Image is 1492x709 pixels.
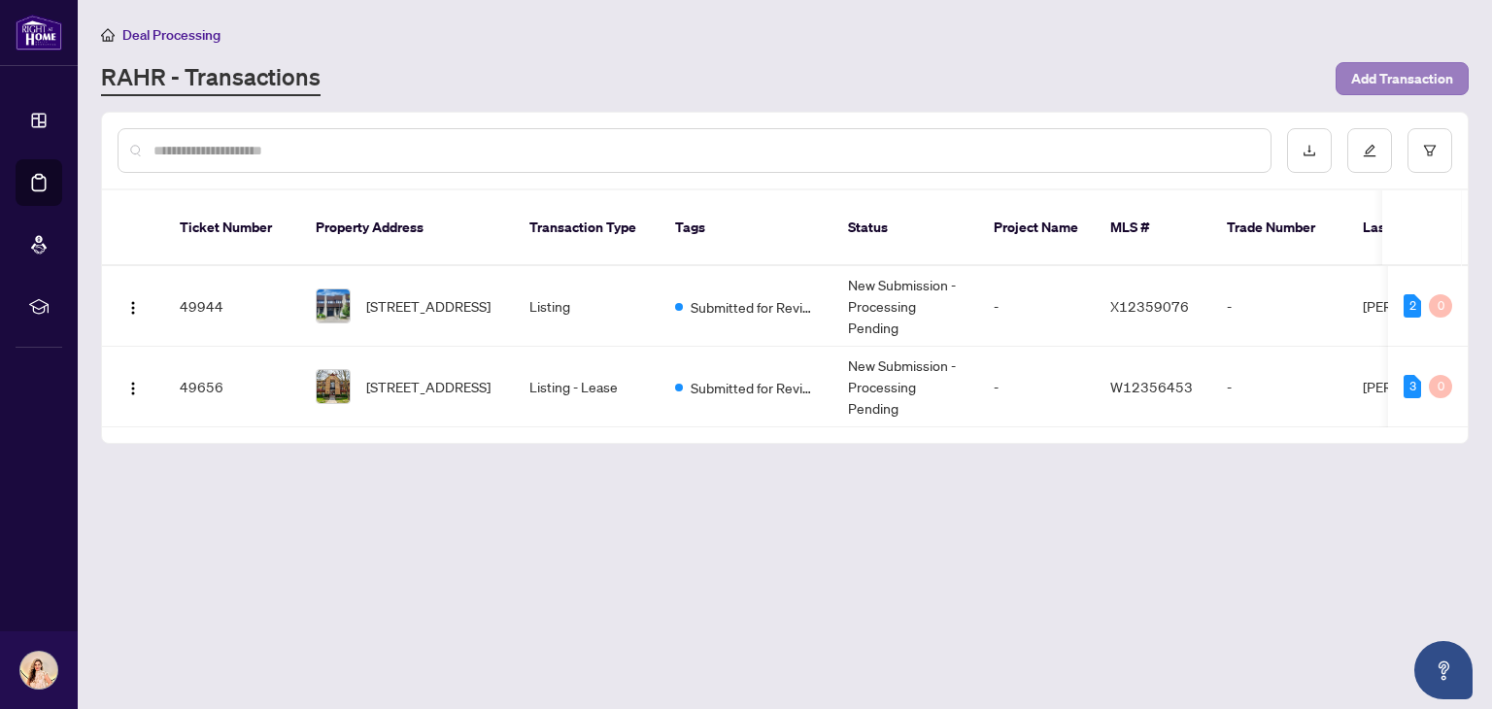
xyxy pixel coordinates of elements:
[366,295,491,317] span: [STREET_ADDRESS]
[1404,294,1421,318] div: 2
[1110,297,1189,315] span: X12359076
[1303,144,1316,157] span: download
[1429,375,1452,398] div: 0
[366,376,491,397] span: [STREET_ADDRESS]
[164,266,300,347] td: 49944
[1404,375,1421,398] div: 3
[164,347,300,427] td: 49656
[101,61,321,96] a: RAHR - Transactions
[118,371,149,402] button: Logo
[978,347,1095,427] td: -
[691,296,817,318] span: Submitted for Review
[1351,63,1453,94] span: Add Transaction
[1110,378,1193,395] span: W12356453
[1429,294,1452,318] div: 0
[1407,128,1452,173] button: filter
[164,190,300,266] th: Ticket Number
[1336,62,1469,95] button: Add Transaction
[1211,190,1347,266] th: Trade Number
[101,28,115,42] span: home
[1211,347,1347,427] td: -
[514,266,660,347] td: Listing
[1211,266,1347,347] td: -
[125,381,141,396] img: Logo
[1095,190,1211,266] th: MLS #
[660,190,832,266] th: Tags
[122,26,220,44] span: Deal Processing
[1414,641,1473,699] button: Open asap
[1347,128,1392,173] button: edit
[978,266,1095,347] td: -
[125,300,141,316] img: Logo
[1287,128,1332,173] button: download
[691,377,817,398] span: Submitted for Review
[832,266,978,347] td: New Submission - Processing Pending
[514,190,660,266] th: Transaction Type
[1363,144,1376,157] span: edit
[832,347,978,427] td: New Submission - Processing Pending
[20,652,57,689] img: Profile Icon
[16,15,62,51] img: logo
[1423,144,1437,157] span: filter
[317,289,350,322] img: thumbnail-img
[514,347,660,427] td: Listing - Lease
[832,190,978,266] th: Status
[978,190,1095,266] th: Project Name
[317,370,350,403] img: thumbnail-img
[118,290,149,321] button: Logo
[300,190,514,266] th: Property Address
